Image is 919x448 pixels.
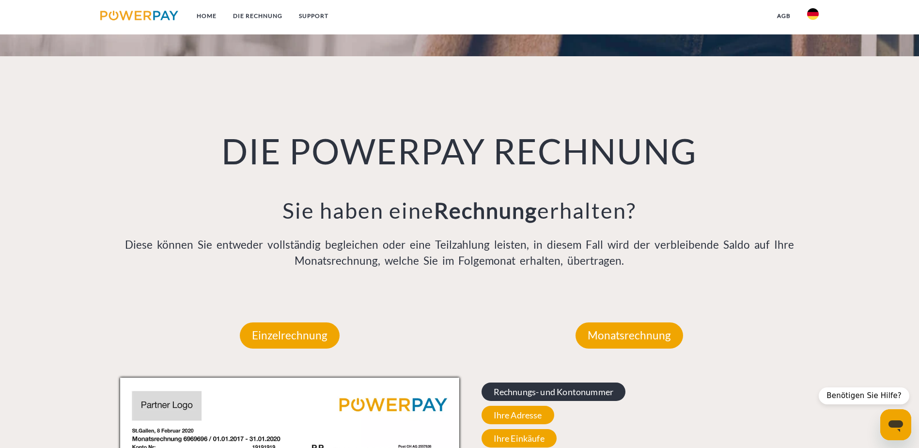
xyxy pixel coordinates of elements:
img: de [807,8,819,20]
div: Benötigen Sie Hilfe? [819,387,909,404]
span: Ihre Einkäufe [482,429,557,448]
p: Monatsrechnung [576,322,683,349]
span: Rechnungs- und Kontonummer [482,383,626,401]
a: Home [188,7,225,25]
p: Einzelrechnung [240,322,340,349]
a: SUPPORT [291,7,337,25]
b: Rechnung [434,197,537,224]
iframe: Schaltfläche zum Öffnen des Messaging-Fensters; Konversation läuft [880,409,911,440]
span: Ihre Adresse [482,406,554,424]
a: agb [769,7,799,25]
h3: Sie haben eine erhalten? [120,197,799,224]
a: DIE RECHNUNG [225,7,291,25]
p: Diese können Sie entweder vollständig begleichen oder eine Teilzahlung leisten, in diesem Fall wi... [120,237,799,270]
h1: DIE POWERPAY RECHNUNG [120,129,799,173]
img: logo-powerpay.svg [100,11,178,20]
